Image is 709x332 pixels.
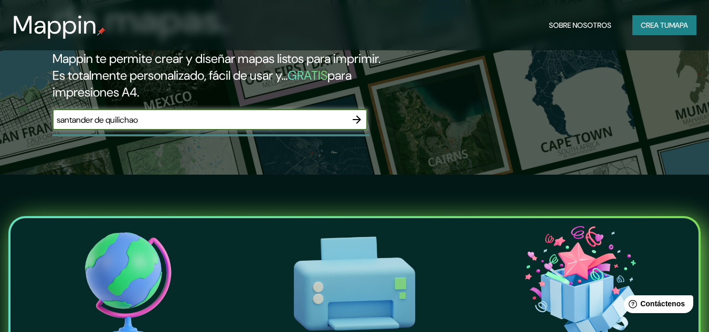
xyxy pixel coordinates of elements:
[669,20,688,30] font: mapa
[641,20,669,30] font: Crea tu
[288,67,327,83] font: GRATIS
[632,15,696,35] button: Crea tumapa
[616,291,697,320] iframe: Lanzador de widgets de ayuda
[97,27,105,36] img: pin de mapeo
[52,114,346,126] input: Elige tu lugar favorito
[52,50,380,67] font: Mappin te permite crear y diseñar mapas listos para imprimir.
[549,20,611,30] font: Sobre nosotros
[52,67,352,100] font: para impresiones A4.
[545,15,616,35] button: Sobre nosotros
[13,8,97,41] font: Mappin
[52,67,288,83] font: Es totalmente personalizado, fácil de usar y...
